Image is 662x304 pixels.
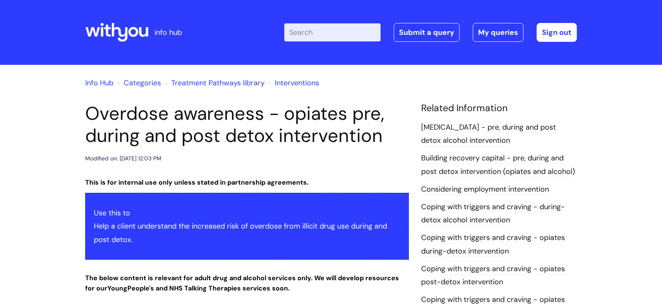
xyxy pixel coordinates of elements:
[537,23,577,42] a: Sign out
[94,206,400,219] p: Use this to
[85,78,113,88] a: Info Hub
[116,76,161,89] li: Solution home
[284,23,577,42] div: | -
[421,184,549,195] a: Considering employment intervention
[163,76,265,89] li: Treatment Pathways library
[154,26,182,39] p: info hub
[421,202,565,226] a: Coping with triggers and craving - during-detox alcohol intervention
[85,274,399,293] strong: The below content is relevant for adult drug and alcohol services only. We will develop resources...
[85,153,161,164] div: Modified on: [DATE] 12:03 PM
[421,153,575,177] a: Building recovery capital - pre, during and post detox intervention (opiates and alcohol)
[85,103,409,147] h1: Overdose awareness - opiates pre, during and post detox intervention
[421,122,556,146] a: [MEDICAL_DATA] - pre, during and post detox alcohol intervention
[85,178,308,187] strong: This is for internal use only unless stated in partnership agreements.
[107,284,156,293] strong: Young
[394,23,460,42] a: Submit a query
[267,76,319,89] li: Interventions
[171,78,265,88] a: Treatment Pathways library
[94,219,400,246] p: Help a client understand the increased risk of overdose from illicit drug use during and post detox.
[127,284,154,293] strong: People's
[284,23,381,41] input: Search
[421,233,565,256] a: Coping with triggers and craving - opiates during-detox intervention
[275,78,319,88] a: Interventions
[421,264,565,288] a: Coping with triggers and craving - opiates post-detox intervention
[473,23,524,42] a: My queries
[124,78,161,88] a: Categories
[421,103,577,114] h4: Related Information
